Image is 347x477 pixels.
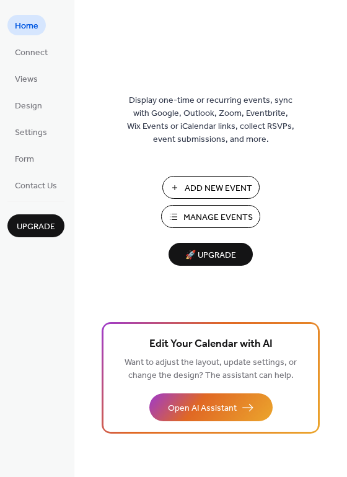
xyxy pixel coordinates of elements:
[7,95,50,115] a: Design
[15,100,42,113] span: Design
[7,214,64,237] button: Upgrade
[17,221,55,234] span: Upgrade
[125,354,297,384] span: Want to adjust the layout, update settings, or change the design? The assistant can help.
[7,42,55,62] a: Connect
[149,393,273,421] button: Open AI Assistant
[169,243,253,266] button: 🚀 Upgrade
[168,402,237,415] span: Open AI Assistant
[127,94,294,146] span: Display one-time or recurring events, sync with Google, Outlook, Zoom, Eventbrite, Wix Events or ...
[149,336,273,353] span: Edit Your Calendar with AI
[162,176,260,199] button: Add New Event
[7,148,42,168] a: Form
[185,182,252,195] span: Add New Event
[7,175,64,195] a: Contact Us
[15,73,38,86] span: Views
[7,68,45,89] a: Views
[15,46,48,59] span: Connect
[176,247,245,264] span: 🚀 Upgrade
[161,205,260,228] button: Manage Events
[183,211,253,224] span: Manage Events
[7,15,46,35] a: Home
[7,121,55,142] a: Settings
[15,180,57,193] span: Contact Us
[15,126,47,139] span: Settings
[15,153,34,166] span: Form
[15,20,38,33] span: Home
